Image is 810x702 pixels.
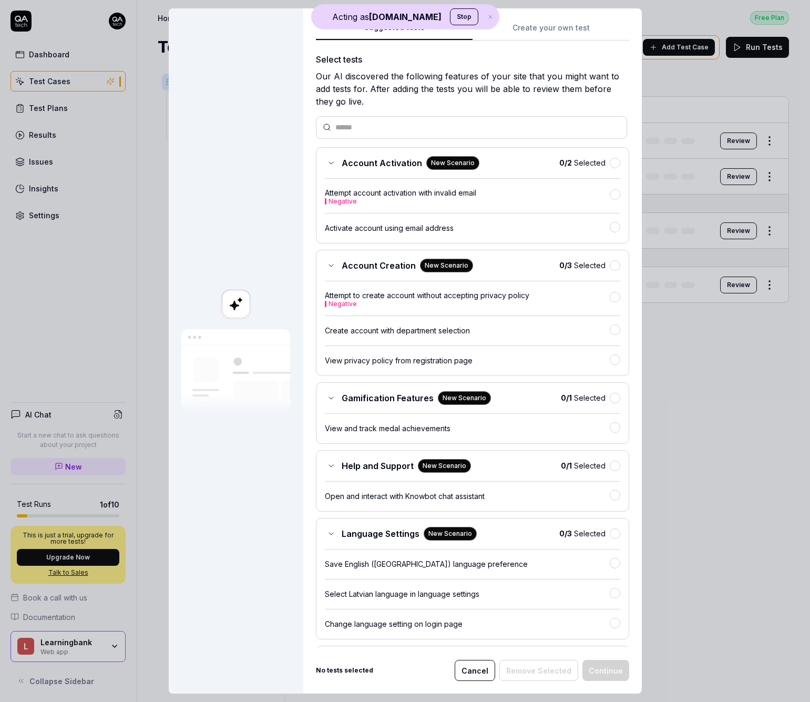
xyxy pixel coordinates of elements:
[316,666,373,675] b: No tests selected
[325,618,610,629] div: Change language setting on login page
[561,461,572,470] b: 0 / 1
[561,393,572,402] b: 0 / 1
[316,53,629,66] div: Select tests
[499,660,578,681] button: Remove Selected
[325,423,610,434] div: View and track medal achievements
[561,460,606,471] span: Selected
[329,301,357,307] button: Negative
[316,22,473,40] button: Suggested tests
[325,491,610,502] div: Open and interact with Knowbot chat assistant
[561,392,606,403] span: Selected
[559,529,572,538] b: 0 / 3
[325,222,610,233] div: Activate account using email address
[473,22,629,40] button: Create your own test
[342,392,434,404] span: Gamification Features
[424,527,477,541] div: New Scenario
[559,158,572,167] b: 0 / 2
[418,459,471,473] div: New Scenario
[342,460,414,472] span: Help and Support
[342,527,419,540] span: Language Settings
[325,588,610,599] div: Select Latvian language in language settings
[316,70,629,108] div: Our AI discovered the following features of your site that you might want to add tests for. After...
[559,528,606,539] span: Selected
[342,157,422,169] span: Account Activation
[342,259,416,272] span: Account Creation
[325,325,610,336] div: Create account with department selection
[582,660,629,681] button: Continue
[420,259,473,272] div: New Scenario
[450,8,478,25] button: Stop
[325,290,610,307] div: Attempt to create account without accepting privacy policy
[455,660,495,681] button: Cancel
[325,558,610,569] div: Save English ([GEOGRAPHIC_DATA]) language preference
[559,157,606,168] span: Selected
[559,261,572,270] b: 0 / 3
[426,156,479,170] div: New Scenario
[181,329,291,413] img: Our AI scans your site and suggests things to test
[438,391,491,405] div: New Scenario
[559,260,606,271] span: Selected
[329,198,357,205] button: Negative
[325,187,610,205] div: Attempt account activation with invalid email
[325,355,610,366] div: View privacy policy from registration page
